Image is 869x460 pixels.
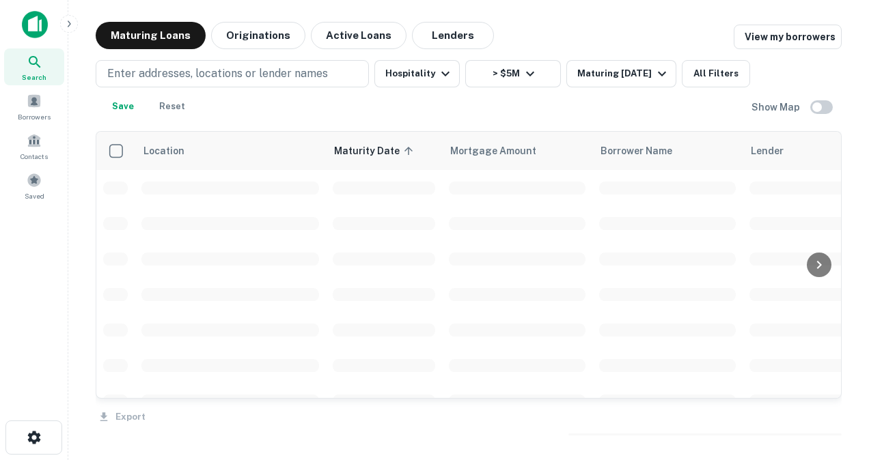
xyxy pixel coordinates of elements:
button: All Filters [682,60,750,87]
span: Borrower Name [601,143,672,159]
a: Saved [4,167,64,204]
span: Contacts [20,151,48,162]
button: Save your search to get updates of matches that match your search criteria. [101,93,145,120]
span: Saved [25,190,44,201]
button: Lenders [412,22,494,49]
button: Enter addresses, locations or lender names [96,60,369,87]
span: Lender [751,143,784,159]
th: Location [135,132,326,170]
a: Contacts [4,128,64,164]
span: Borrowers [18,111,51,122]
button: Active Loans [311,22,406,49]
button: Reset [150,93,194,120]
th: Maturity Date [326,132,442,170]
img: capitalize-icon.png [22,11,48,38]
th: Mortgage Amount [442,132,592,170]
button: Maturing [DATE] [566,60,676,87]
iframe: Chat Widget [801,351,869,416]
button: Maturing Loans [96,22,206,49]
button: Originations [211,22,305,49]
div: Maturing [DATE] [577,66,670,82]
p: Enter addresses, locations or lender names [107,66,328,82]
span: Maturity Date [334,143,417,159]
span: Location [143,143,184,159]
a: Borrowers [4,88,64,125]
button: > $5M [465,60,561,87]
a: Search [4,48,64,85]
h6: Show Map [751,100,802,115]
a: View my borrowers [734,25,842,49]
button: Hospitality [374,60,460,87]
span: Search [22,72,46,83]
th: Borrower Name [592,132,743,170]
span: Mortgage Amount [450,143,554,159]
